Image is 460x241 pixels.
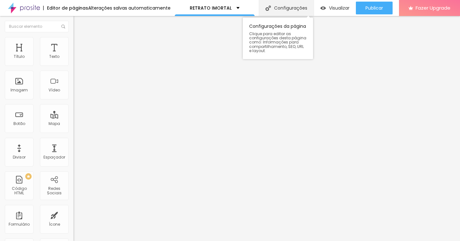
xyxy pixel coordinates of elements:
button: Visualizar [314,2,356,14]
iframe: Editor [73,16,460,241]
div: Editor de páginas [43,6,88,10]
p: RETRATO IMORTAL [190,6,232,10]
div: Redes Sociais [42,186,67,196]
span: Fazer Upgrade [416,5,450,11]
div: Alterações salvas automaticamente [88,6,171,10]
div: Mapa [49,121,60,126]
div: Botão [13,121,25,126]
div: Divisor [13,155,26,159]
div: Vídeo [49,88,60,92]
input: Buscar elemento [5,21,69,32]
span: Clique para editar as configurações desta página como: Informações para compartilhamento, SEO, UR... [249,32,307,53]
img: Icone [61,25,65,28]
div: Espaçador [43,155,65,159]
div: Configurações da página [243,18,313,59]
span: Visualizar [329,5,349,11]
div: Título [14,54,25,59]
img: view-1.svg [320,5,326,11]
div: Texto [49,54,59,59]
button: Publicar [356,2,393,14]
div: Código HTML [6,186,32,196]
img: Icone [265,5,271,11]
div: Ícone [49,222,60,227]
div: Formulário [9,222,30,227]
div: Imagem [11,88,28,92]
span: Publicar [365,5,383,11]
